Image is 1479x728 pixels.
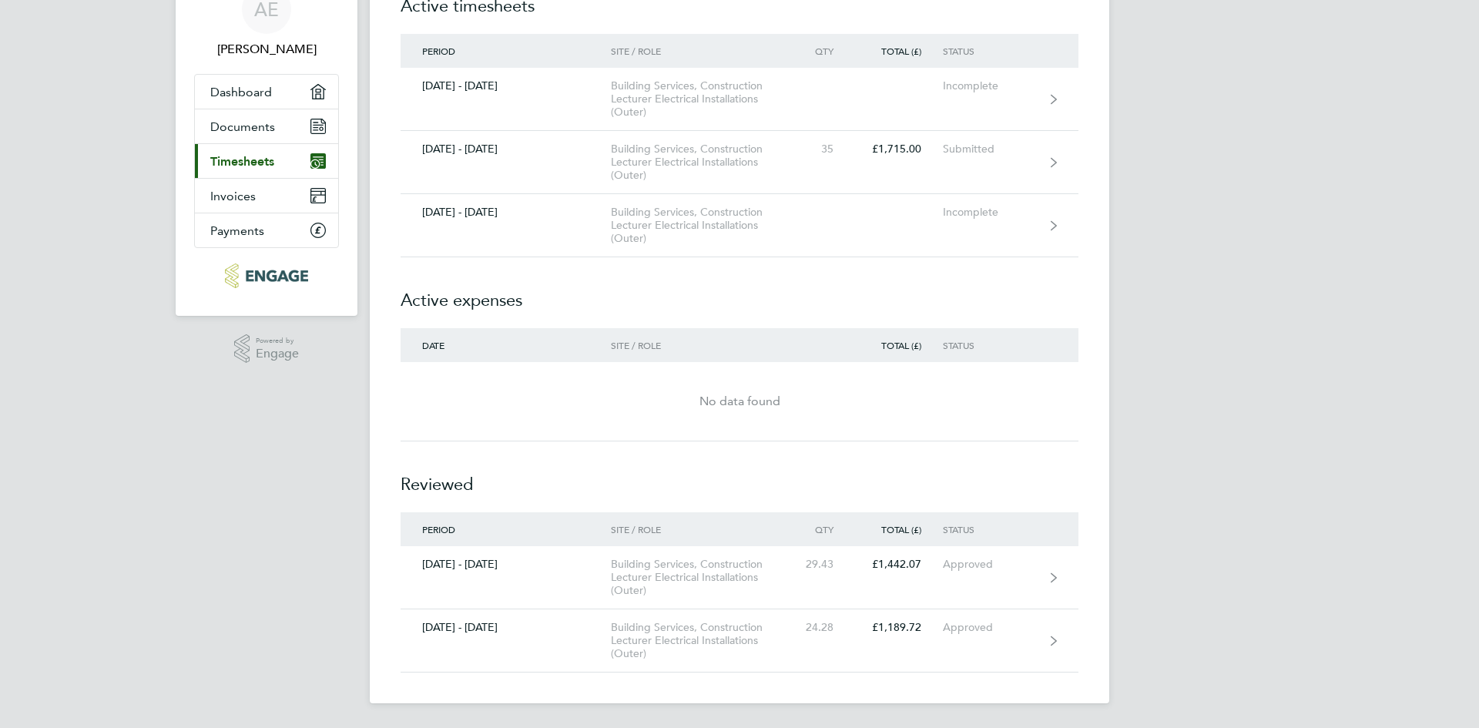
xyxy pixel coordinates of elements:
span: Period [422,523,455,535]
div: Total (£) [855,45,943,56]
div: £1,715.00 [855,143,943,156]
div: [DATE] - [DATE] [401,558,611,571]
div: 29.43 [787,558,855,571]
div: Building Services, Construction Lecturer Electrical Installations (Outer) [611,621,787,660]
span: Engage [256,347,299,361]
img: carbonrecruitment-logo-retina.png [225,263,307,288]
div: 24.28 [787,621,855,634]
a: Dashboard [195,75,338,109]
h2: Reviewed [401,441,1078,512]
div: [DATE] - [DATE] [401,206,611,219]
span: Andre Edwards [194,40,339,59]
a: [DATE] - [DATE]Building Services, Construction Lecturer Electrical Installations (Outer)Incomplete [401,68,1078,131]
div: Total (£) [855,340,943,351]
div: Date [401,340,611,351]
div: Qty [787,45,855,56]
div: Status [943,340,1038,351]
a: [DATE] - [DATE]Building Services, Construction Lecturer Electrical Installations (Outer)29.43£1,4... [401,546,1078,609]
div: Site / Role [611,45,787,56]
div: Approved [943,558,1038,571]
div: Building Services, Construction Lecturer Electrical Installations (Outer) [611,79,787,119]
div: Status [943,524,1038,535]
div: Submitted [943,143,1038,156]
div: Site / Role [611,340,787,351]
div: Building Services, Construction Lecturer Electrical Installations (Outer) [611,558,787,597]
div: [DATE] - [DATE] [401,621,611,634]
a: Go to home page [194,263,339,288]
div: Total (£) [855,524,943,535]
div: Incomplete [943,79,1038,92]
div: [DATE] - [DATE] [401,143,611,156]
a: Payments [195,213,338,247]
a: Invoices [195,179,338,213]
div: Building Services, Construction Lecturer Electrical Installations (Outer) [611,143,787,182]
div: [DATE] - [DATE] [401,79,611,92]
a: [DATE] - [DATE]Building Services, Construction Lecturer Electrical Installations (Outer)35£1,715.... [401,131,1078,194]
a: [DATE] - [DATE]Building Services, Construction Lecturer Electrical Installations (Outer)24.28£1,1... [401,609,1078,673]
div: Incomplete [943,206,1038,219]
div: Qty [787,524,855,535]
div: £1,189.72 [855,621,943,634]
span: Period [422,45,455,57]
span: Payments [210,223,264,238]
span: Timesheets [210,154,274,169]
span: Dashboard [210,85,272,99]
div: Approved [943,621,1038,634]
span: Powered by [256,334,299,347]
a: Timesheets [195,144,338,178]
span: Documents [210,119,275,134]
div: Status [943,45,1038,56]
div: No data found [401,392,1078,411]
a: Documents [195,109,338,143]
div: £1,442.07 [855,558,943,571]
span: Invoices [210,189,256,203]
h2: Active expenses [401,257,1078,328]
div: 35 [787,143,855,156]
div: Building Services, Construction Lecturer Electrical Installations (Outer) [611,206,787,245]
a: [DATE] - [DATE]Building Services, Construction Lecturer Electrical Installations (Outer)Incomplete [401,194,1078,257]
a: Powered byEngage [234,334,300,364]
div: Site / Role [611,524,787,535]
